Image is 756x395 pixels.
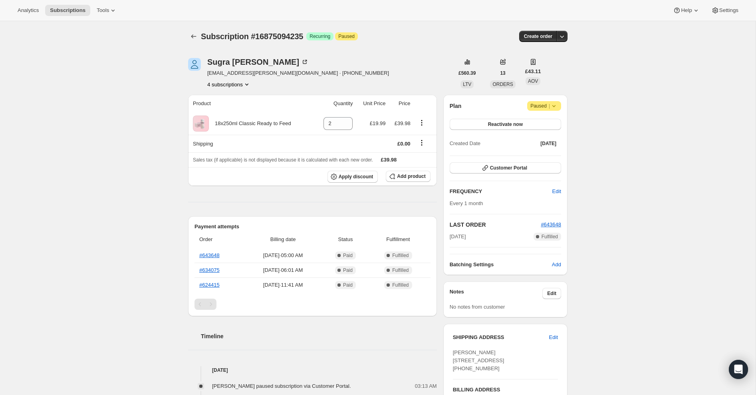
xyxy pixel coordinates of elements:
[668,5,704,16] button: Help
[193,116,209,132] img: product img
[397,141,411,147] span: £0.00
[343,252,353,259] span: Paid
[50,7,85,14] span: Subscriptions
[450,119,561,130] button: Reactivate now
[188,58,201,71] span: Sugra Ladha
[395,120,411,126] span: £39.98
[343,282,353,288] span: Paid
[536,138,561,149] button: [DATE]
[193,157,373,163] span: Sales tax (if applicable) is not displayed because it is calculated with each new order.
[450,162,561,174] button: Customer Portal
[719,7,738,14] span: Settings
[45,5,90,16] button: Subscriptions
[415,118,428,127] button: Product actions
[453,333,549,341] h3: SHIPPING ADDRESS
[246,235,320,243] span: Billing date
[207,58,309,66] div: Sugra [PERSON_NAME]
[454,68,480,79] button: £560.39
[92,5,122,16] button: Tools
[212,383,351,389] span: [PERSON_NAME] paused subscription via Customer Portal.
[392,252,409,259] span: Fulfilled
[371,235,426,243] span: Fulfillment
[188,95,315,112] th: Product
[453,386,558,394] h3: BILLING ADDRESS
[194,299,431,310] nav: Pagination
[450,221,541,229] h2: LAST ORDER
[388,95,413,112] th: Price
[415,382,437,390] span: 03:13 AM
[386,171,430,182] button: Add product
[392,282,409,288] span: Fulfilled
[315,95,355,112] th: Quantity
[338,33,355,40] span: Paused
[246,281,320,289] span: [DATE] · 11:41 AM
[519,31,557,42] button: Create order
[450,233,466,241] span: [DATE]
[97,7,109,14] span: Tools
[524,33,552,40] span: Create order
[188,135,315,152] th: Shipping
[355,95,388,112] th: Unit Price
[548,185,566,198] button: Edit
[397,173,425,180] span: Add product
[541,221,561,229] button: #643648
[188,366,437,374] h4: [DATE]
[450,200,483,206] span: Every 1 month
[450,288,543,299] h3: Notes
[343,267,353,273] span: Paid
[547,290,556,297] span: Edit
[246,251,320,259] span: [DATE] · 05:00 AM
[450,261,552,269] h6: Batching Settings
[541,221,561,227] a: #643648
[18,7,39,14] span: Analytics
[681,7,692,14] span: Help
[201,332,437,340] h2: Timeline
[370,120,386,126] span: £19.99
[528,78,538,84] span: AOV
[706,5,743,16] button: Settings
[544,331,563,344] button: Edit
[310,33,330,40] span: Recurring
[492,82,513,87] span: ORDERS
[415,138,428,147] button: Shipping actions
[488,121,523,128] span: Reactivate now
[500,70,505,76] span: 13
[549,333,558,341] span: Edit
[495,68,510,79] button: 13
[13,5,44,16] button: Analytics
[525,68,541,76] span: £43.11
[540,140,556,147] span: [DATE]
[450,304,505,310] span: No notes from customer
[729,360,748,379] div: Open Intercom Messenger
[327,171,378,183] button: Apply discount
[199,252,220,258] a: #643648
[199,282,220,288] a: #624415
[450,140,480,148] span: Created Date
[450,102,462,110] h2: Plan
[199,267,220,273] a: #634075
[458,70,476,76] span: £560.39
[392,267,409,273] span: Fulfilled
[453,349,504,371] span: [PERSON_NAME] [STREET_ADDRESS] [PHONE_NUMBER]
[547,258,566,271] button: Add
[188,31,199,42] button: Subscriptions
[542,288,561,299] button: Edit
[381,157,397,163] span: £39.98
[490,165,527,171] span: Customer Portal
[542,233,558,240] span: Fulfilled
[207,69,389,77] span: [EMAIL_ADDRESS][PERSON_NAME][DOMAIN_NAME] · [PHONE_NUMBER]
[450,188,552,196] h2: FREQUENCY
[463,82,471,87] span: LTV
[552,261,561,269] span: Add
[552,188,561,196] span: Edit
[207,80,251,88] button: Product actions
[530,102,558,110] span: Paused
[209,120,291,128] div: 18x250ml Classic Ready to Feed
[549,103,550,109] span: |
[194,231,243,248] th: Order
[339,174,373,180] span: Apply discount
[194,223,431,231] h2: Payment attempts
[201,32,303,41] span: Subscription #16875094235
[325,235,366,243] span: Status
